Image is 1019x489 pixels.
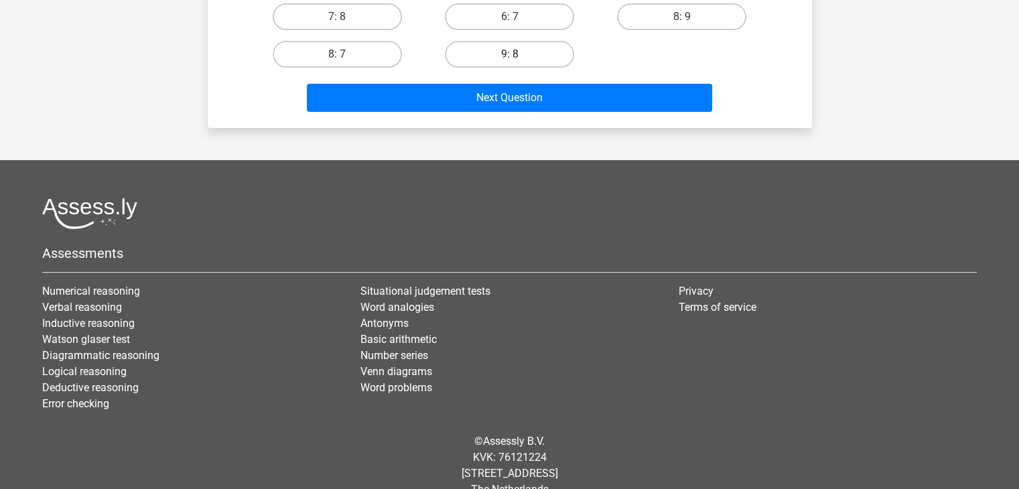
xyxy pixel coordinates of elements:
[360,317,409,330] a: Antonyms
[360,333,437,346] a: Basic arithmetic
[42,301,122,313] a: Verbal reasoning
[307,84,712,112] button: Next Question
[617,3,746,30] label: 8: 9
[42,349,159,362] a: Diagrammatic reasoning
[445,41,574,68] label: 9: 8
[360,301,434,313] a: Word analogies
[42,245,977,261] h5: Assessments
[679,285,714,297] a: Privacy
[42,333,130,346] a: Watson glaser test
[360,381,432,394] a: Word problems
[360,365,432,378] a: Venn diagrams
[42,397,109,410] a: Error checking
[42,381,139,394] a: Deductive reasoning
[42,198,137,229] img: Assessly logo
[360,285,490,297] a: Situational judgement tests
[679,301,756,313] a: Terms of service
[273,3,402,30] label: 7: 8
[273,41,402,68] label: 8: 7
[42,317,135,330] a: Inductive reasoning
[42,285,140,297] a: Numerical reasoning
[445,3,574,30] label: 6: 7
[360,349,428,362] a: Number series
[483,435,545,447] a: Assessly B.V.
[42,365,127,378] a: Logical reasoning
